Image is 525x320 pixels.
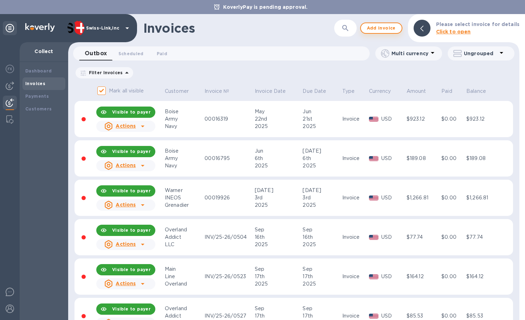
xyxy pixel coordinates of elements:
[369,156,378,161] img: USD
[157,50,167,57] span: Paid
[165,147,202,155] div: Boise
[205,194,253,201] div: 00019926
[407,273,439,280] div: $164.12
[466,88,486,95] p: Balance
[303,88,335,95] span: Due Date
[303,312,340,320] div: 17th
[303,241,340,248] div: 2025
[436,21,519,27] b: Please select invoice for details
[342,312,367,320] div: Invoice
[342,233,367,241] div: Invoice
[165,305,202,312] div: Overland
[112,109,151,115] b: Visible to payer
[255,162,301,169] div: 2025
[205,155,253,162] div: 00016795
[116,241,136,247] u: Actions
[381,155,404,162] p: USD
[407,88,426,95] p: Amount
[342,115,367,123] div: Invoice
[143,21,195,36] h1: Invoices
[25,48,63,55] p: Collect
[441,273,464,280] div: $0.00
[165,162,202,169] div: Navy
[466,273,499,280] div: $164.12
[6,65,14,73] img: Foreign exchange
[205,115,253,123] div: 00016319
[165,273,202,280] div: Line
[381,233,404,241] p: USD
[367,24,396,32] span: Add invoice
[407,312,439,320] div: $85.53
[86,26,121,31] p: Swiss-Link,Inc
[165,187,202,194] div: Warner
[255,123,301,130] div: 2025
[165,201,202,209] div: Grenadier
[165,312,202,320] div: Addict
[112,228,151,233] b: Visible to payer
[303,187,340,194] div: [DATE]
[466,115,499,123] div: $923.12
[369,314,378,319] img: USD
[255,108,301,115] div: May
[25,94,49,99] b: Payments
[116,281,136,286] u: Actions
[381,312,404,320] p: USD
[407,194,439,201] div: $1,266.81
[165,265,202,273] div: Main
[369,274,378,279] img: USD
[165,108,202,115] div: Boise
[303,162,340,169] div: 2025
[466,155,499,162] div: $189.08
[466,312,499,320] div: $85.53
[255,147,301,155] div: Jun
[205,88,238,95] span: Invoice №
[255,273,301,280] div: 17th
[255,88,286,95] p: Invoice Date
[441,194,464,201] div: $0.00
[303,194,340,201] div: 3rd
[407,233,439,241] div: $77.74
[255,312,301,320] div: 17th
[436,29,471,34] b: Click to open
[303,155,340,162] div: 6th
[441,88,461,95] span: Paid
[441,115,464,123] div: $0.00
[303,226,340,233] div: Sep
[407,155,439,162] div: $189.08
[303,123,340,130] div: 2025
[303,108,340,115] div: Jun
[441,312,464,320] div: $0.00
[255,115,301,123] div: 22nd
[112,267,151,272] b: Visible to payer
[205,233,253,241] div: INV/25-26/0504
[205,273,253,280] div: INV/25-26/0523
[112,306,151,312] b: Visible to payer
[255,201,301,209] div: 2025
[165,115,202,123] div: Army
[112,149,151,154] b: Visible to payer
[85,49,107,58] span: Outbox
[303,88,326,95] p: Due Date
[466,233,499,241] div: $77.74
[441,233,464,241] div: $0.00
[255,233,301,241] div: 16th
[255,265,301,273] div: Sep
[255,88,295,95] span: Invoice Date
[116,202,136,207] u: Actions
[342,88,355,95] p: Type
[381,194,404,201] p: USD
[303,233,340,241] div: 16th
[165,123,202,130] div: Navy
[466,88,495,95] span: Balance
[303,115,340,123] div: 21st
[303,280,340,288] div: 2025
[303,201,340,209] div: 2025
[381,273,404,280] p: USD
[25,23,55,32] img: Logo
[165,233,202,241] div: Addict
[255,241,301,248] div: 2025
[360,23,402,34] button: Add invoice
[441,155,464,162] div: $0.00
[112,188,151,193] b: Visible to payer
[3,21,17,35] div: Unpin categories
